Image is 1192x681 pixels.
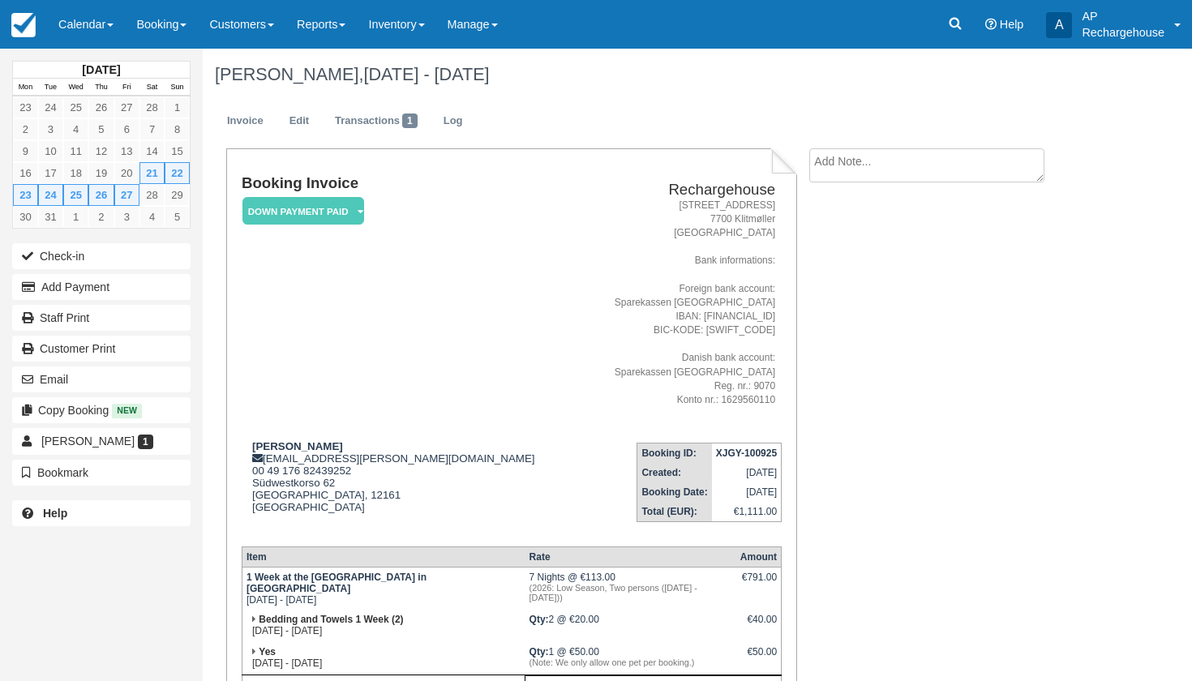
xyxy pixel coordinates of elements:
th: Booking ID: [637,443,712,463]
th: Thu [88,79,114,96]
span: [PERSON_NAME] [41,435,135,448]
a: 1 [63,206,88,228]
p: AP [1082,8,1164,24]
a: 26 [88,184,114,206]
b: Help [43,507,67,520]
a: Customer Print [12,336,191,362]
th: Sun [165,79,190,96]
th: Fri [114,79,139,96]
td: [DATE] - [DATE] [242,610,525,642]
a: 7 [139,118,165,140]
th: Booking Date: [637,482,712,502]
th: Total (EUR): [637,502,712,522]
a: 17 [38,162,63,184]
a: 21 [139,162,165,184]
a: 25 [63,184,88,206]
strong: [DATE] [82,63,120,76]
a: 24 [38,96,63,118]
strong: Yes [259,646,276,657]
h1: [PERSON_NAME], [215,65,1085,84]
a: 23 [13,184,38,206]
button: Bookmark [12,460,191,486]
span: [DATE] - [DATE] [363,64,489,84]
a: [PERSON_NAME] 1 [12,428,191,454]
a: 4 [139,206,165,228]
td: [DATE] [712,482,782,502]
a: 30 [13,206,38,228]
th: Tue [38,79,63,96]
a: 20 [114,162,139,184]
td: [DATE] - [DATE] [242,642,525,675]
td: [DATE] - [DATE] [242,567,525,610]
strong: Bedding and Towels 1 Week (2) [259,614,403,625]
th: Mon [13,79,38,96]
a: 4 [63,118,88,140]
p: Rechargehouse [1082,24,1164,41]
img: checkfront-main-nav-mini-logo.png [11,13,36,37]
a: 5 [88,118,114,140]
strong: Qty [530,646,549,657]
a: 6 [114,118,139,140]
a: 19 [88,162,114,184]
em: (2026: Low Season, Two persons ([DATE] - [DATE])) [530,583,726,602]
a: Staff Print [12,305,191,331]
td: €1,111.00 [712,502,782,522]
a: 13 [114,140,139,162]
th: Sat [139,79,165,96]
strong: XJGY-100925 [716,448,777,459]
a: 2 [88,206,114,228]
a: 2 [13,118,38,140]
a: Log [431,105,475,137]
div: €50.00 [734,646,777,670]
a: Invoice [215,105,276,137]
a: 14 [139,140,165,162]
em: Down Payment Paid [242,197,364,225]
strong: 1 Week at the [GEOGRAPHIC_DATA] in [GEOGRAPHIC_DATA] [247,572,427,594]
a: 1 [165,96,190,118]
i: Help [985,19,997,30]
address: [STREET_ADDRESS] 7700 Klitmøller [GEOGRAPHIC_DATA] Bank informations: Foreign bank account: Spare... [587,199,775,407]
a: 27 [114,184,139,206]
th: Item [242,547,525,567]
span: Help [1000,18,1024,31]
td: [DATE] [712,463,782,482]
button: Copy Booking New [12,397,191,423]
td: 7 Nights @ €113.00 [525,567,730,610]
a: 11 [63,140,88,162]
a: 15 [165,140,190,162]
a: Down Payment Paid [242,196,358,226]
th: Wed [63,79,88,96]
h1: Booking Invoice [242,175,581,192]
td: 2 @ €20.00 [525,610,730,642]
div: €791.00 [734,572,777,596]
a: Edit [277,105,321,137]
a: 26 [88,96,114,118]
a: 25 [63,96,88,118]
a: 5 [165,206,190,228]
a: 31 [38,206,63,228]
span: 1 [402,113,418,128]
a: 27 [114,96,139,118]
a: 10 [38,140,63,162]
th: Amount [730,547,782,567]
a: Help [12,500,191,526]
strong: Qty [530,614,549,625]
strong: [PERSON_NAME] [252,440,343,452]
div: A [1046,12,1072,38]
a: 22 [165,162,190,184]
a: 28 [139,184,165,206]
div: €40.00 [734,614,777,638]
a: 28 [139,96,165,118]
em: (Note: We only allow one pet per booking.) [530,657,726,667]
a: 24 [38,184,63,206]
a: 12 [88,140,114,162]
a: 23 [13,96,38,118]
div: [EMAIL_ADDRESS][PERSON_NAME][DOMAIN_NAME] 00 49 176 82439252 Südwestkorso 62 [GEOGRAPHIC_DATA], 1... [242,440,581,533]
a: Transactions1 [323,105,430,137]
h2: Rechargehouse [587,182,775,199]
a: 16 [13,162,38,184]
a: 8 [165,118,190,140]
button: Add Payment [12,274,191,300]
button: Check-in [12,243,191,269]
td: 1 @ €50.00 [525,642,730,675]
